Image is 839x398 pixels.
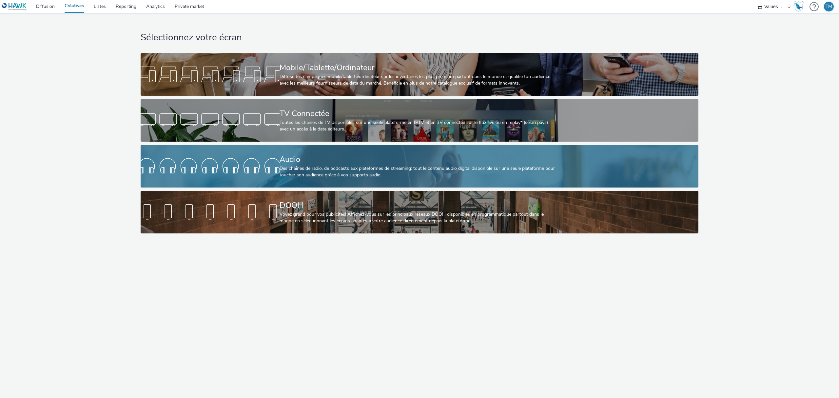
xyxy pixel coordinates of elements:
div: Diffuse tes campagnes mobile/tablette/ordinateur sur les inventaires les plus premium partout dan... [280,73,557,87]
img: undefined Logo [2,3,27,11]
div: Audio [280,154,557,165]
div: Toutes les chaines de TV disponibles sur une seule plateforme en IPTV et en TV connectée sur le f... [280,119,557,133]
div: TV Connectée [280,108,557,119]
a: TV ConnectéeToutes les chaines de TV disponibles sur une seule plateforme en IPTV et en TV connec... [141,99,698,142]
a: AudioDes chaînes de radio, de podcasts aux plateformes de streaming: tout le contenu audio digita... [141,145,698,188]
div: Des chaînes de radio, de podcasts aux plateformes de streaming: tout le contenu audio digital dis... [280,165,557,179]
a: DOOHVoyez grand pour vos publicités! Affichez-vous sur les principaux réseaux DOOH disponibles en... [141,191,698,233]
div: Mobile/Tablette/Ordinateur [280,62,557,73]
h1: Sélectionnez votre écran [141,31,698,44]
div: DOOH [280,200,557,211]
div: TM [826,2,832,11]
div: Voyez grand pour vos publicités! Affichez-vous sur les principaux réseaux DOOH disponibles en pro... [280,211,557,225]
a: Hawk Academy [794,1,806,12]
img: Hawk Academy [794,1,804,12]
a: Mobile/Tablette/OrdinateurDiffuse tes campagnes mobile/tablette/ordinateur sur les inventaires le... [141,53,698,96]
